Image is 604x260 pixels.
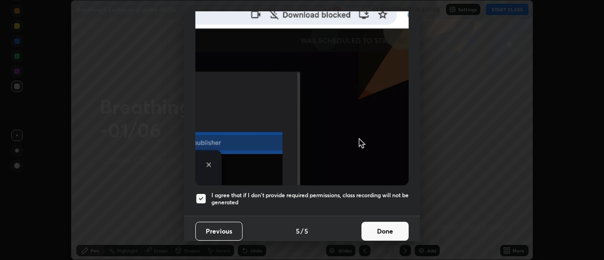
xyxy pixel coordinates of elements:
h4: / [301,226,303,236]
h5: I agree that if I don't provide required permissions, class recording will not be generated [211,192,409,206]
button: Previous [195,222,243,241]
h4: 5 [296,226,300,236]
button: Done [361,222,409,241]
h4: 5 [304,226,308,236]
